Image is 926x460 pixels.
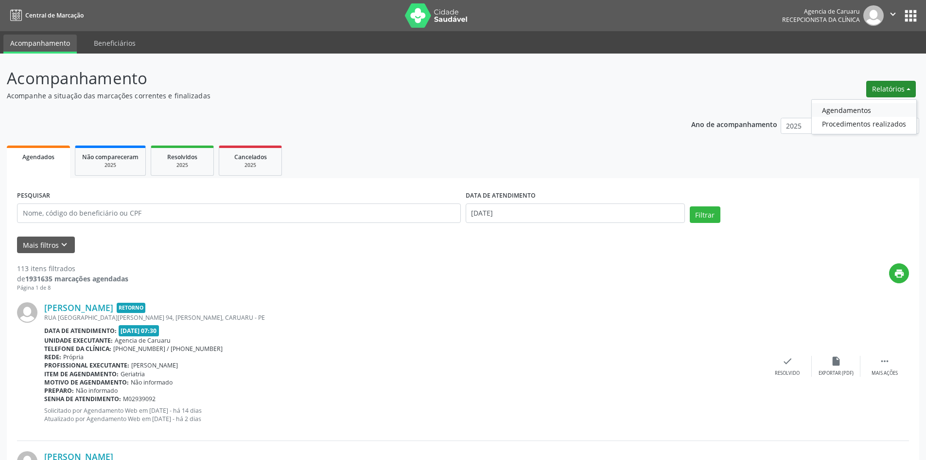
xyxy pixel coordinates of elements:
[113,345,223,353] span: [PHONE_NUMBER] / [PHONE_NUMBER]
[17,274,128,284] div: de
[234,153,267,161] span: Cancelados
[44,406,763,423] p: Solicitado por Agendamento Web em [DATE] - há 14 dias Atualizado por Agendamento Web em [DATE] - ...
[690,206,720,223] button: Filtrar
[115,336,171,345] span: Agencia de Caruaru
[17,188,50,203] label: PESQUISAR
[131,378,173,386] span: Não informado
[884,5,902,26] button: 
[25,274,128,283] strong: 1931635 marcações agendadas
[44,345,111,353] b: Telefone da clínica:
[123,395,156,403] span: M02939092
[466,203,685,223] input: Selecione um intervalo
[22,153,54,161] span: Agendados
[7,66,646,91] p: Acompanhamento
[44,386,74,395] b: Preparo:
[831,356,841,367] i: insert_drive_file
[17,203,461,223] input: Nome, código do beneficiário ou CPF
[131,361,178,369] span: [PERSON_NAME]
[44,361,129,369] b: Profissional executante:
[44,313,763,322] div: RUA [GEOGRAPHIC_DATA][PERSON_NAME] 94, [PERSON_NAME], CARUARU - PE
[812,117,916,130] a: Procedimentos realizados
[117,303,145,313] span: Retorno
[76,386,118,395] span: Não informado
[44,336,113,345] b: Unidade executante:
[872,370,898,377] div: Mais ações
[782,356,793,367] i: check
[44,302,113,313] a: [PERSON_NAME]
[782,16,860,24] span: Recepcionista da clínica
[44,327,117,335] b: Data de atendimento:
[44,370,119,378] b: Item de agendamento:
[863,5,884,26] img: img
[17,302,37,323] img: img
[7,7,84,23] a: Central de Marcação
[811,99,917,134] ul: Relatórios
[63,353,84,361] span: Própria
[775,370,800,377] div: Resolvido
[782,7,860,16] div: Agencia de Caruaru
[119,325,159,336] span: [DATE] 07:30
[82,153,139,161] span: Não compareceram
[879,356,890,367] i: 
[44,353,61,361] b: Rede:
[167,153,197,161] span: Resolvidos
[17,284,128,292] div: Página 1 de 8
[25,11,84,19] span: Central de Marcação
[819,370,854,377] div: Exportar (PDF)
[888,9,898,19] i: 
[87,35,142,52] a: Beneficiários
[59,239,70,250] i: keyboard_arrow_down
[691,118,777,130] p: Ano de acompanhamento
[121,370,145,378] span: Geriatria
[894,268,905,279] i: print
[17,237,75,254] button: Mais filtroskeyboard_arrow_down
[44,378,129,386] b: Motivo de agendamento:
[82,162,139,169] div: 2025
[902,7,919,24] button: apps
[158,162,207,169] div: 2025
[44,395,121,403] b: Senha de atendimento:
[466,188,536,203] label: DATA DE ATENDIMENTO
[812,103,916,117] a: Agendamentos
[866,81,916,97] button: Relatórios
[7,91,646,101] p: Acompanhe a situação das marcações correntes e finalizadas
[17,263,128,274] div: 113 itens filtrados
[3,35,77,54] a: Acompanhamento
[889,263,909,283] button: print
[226,162,275,169] div: 2025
